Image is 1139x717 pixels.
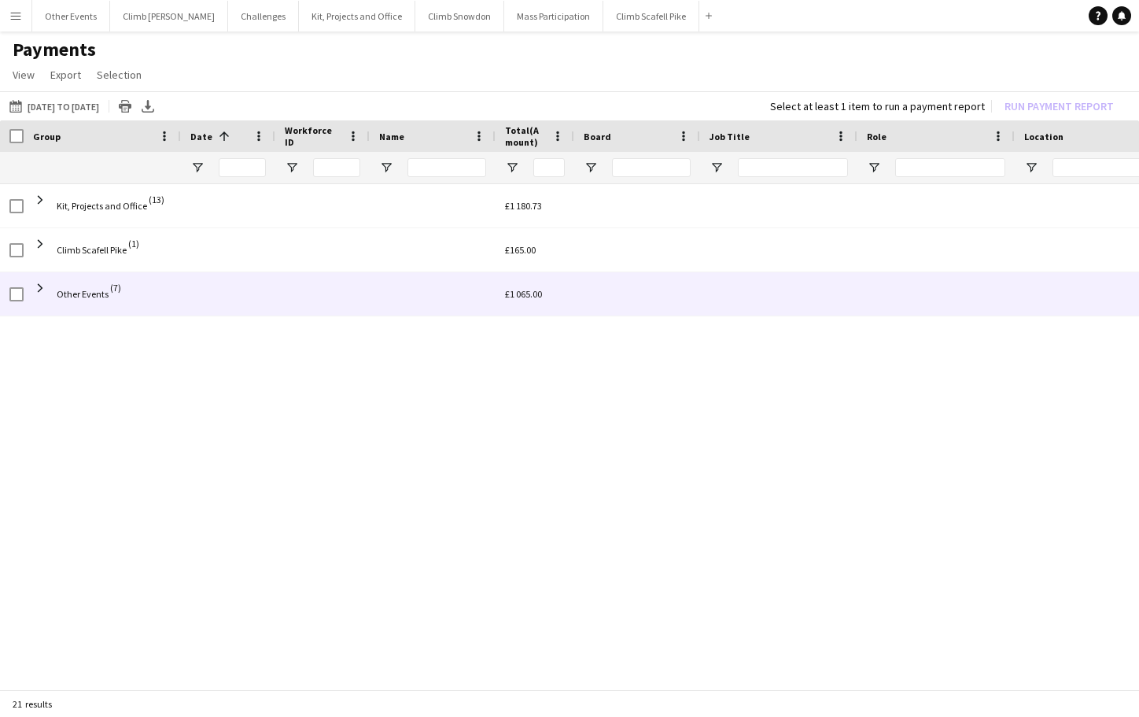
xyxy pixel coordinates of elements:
input: Name Filter Input [407,158,486,177]
app-action-btn: Print [116,97,135,116]
span: (7) [110,272,121,303]
button: Climb Scafell Pike [603,1,699,31]
button: Mass Participation [504,1,603,31]
input: Role Filter Input [895,158,1005,177]
button: Open Filter Menu [379,161,393,175]
button: Open Filter Menu [584,161,598,175]
span: Name [379,131,404,142]
input: Amount Filter Input [533,158,565,177]
input: Date Filter Input [219,158,266,177]
span: Workforce ID [285,124,341,148]
span: Role [867,131,887,142]
span: Export [50,68,81,82]
a: Export [44,65,87,85]
input: Board Filter Input [612,158,691,177]
span: Climb Scafell Pike [57,244,127,256]
span: (13) [149,184,164,215]
button: Kit, Projects and Office [299,1,415,31]
button: [DATE] to [DATE] [6,97,102,116]
span: View [13,68,35,82]
span: Group [33,131,61,142]
button: Open Filter Menu [710,161,724,175]
input: Job Title Filter Input [738,158,848,177]
button: Open Filter Menu [1024,161,1038,175]
span: (1) [128,228,139,259]
button: Open Filter Menu [285,161,299,175]
button: Climb [PERSON_NAME] [110,1,228,31]
span: Other Events [57,288,109,300]
span: £165.00 [505,244,536,256]
button: Open Filter Menu [867,161,881,175]
span: £1 180.73 [505,200,542,212]
button: Challenges [228,1,299,31]
span: Selection [97,68,142,82]
button: Climb Snowdon [415,1,504,31]
a: View [6,65,41,85]
app-action-btn: Export XLSX [138,97,157,116]
span: Date [190,131,212,142]
span: Total(Amount) [505,124,546,148]
button: Open Filter Menu [505,161,519,175]
span: £1 065.00 [505,288,542,300]
input: Workforce ID Filter Input [313,158,360,177]
span: Board [584,131,611,142]
button: Open Filter Menu [190,161,205,175]
span: Job Title [710,131,750,142]
a: Selection [90,65,148,85]
button: Other Events [32,1,110,31]
div: Select at least 1 item to run a payment report [770,99,985,113]
span: Kit, Projects and Office [57,200,147,212]
span: Location [1024,131,1063,142]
